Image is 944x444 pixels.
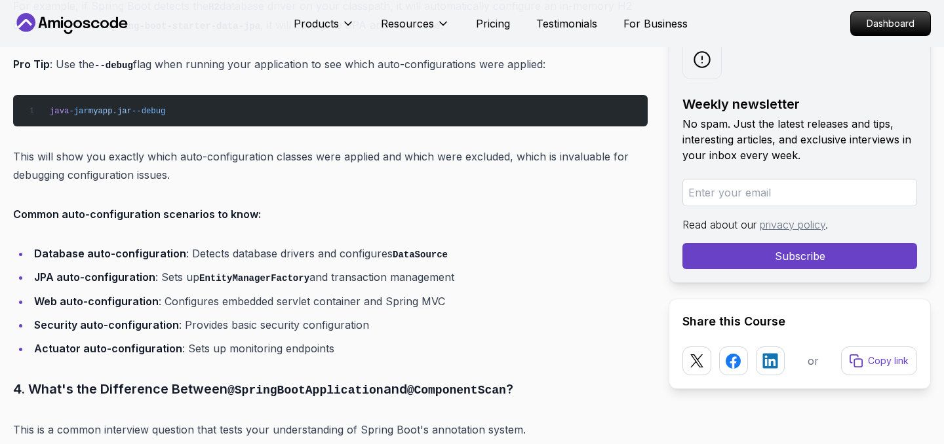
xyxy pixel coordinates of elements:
input: Enter your email [682,179,917,206]
p: This will show you exactly which auto-configuration classes were applied and which were excluded,... [13,147,648,184]
strong: Common auto-configuration scenarios to know: [13,208,261,221]
p: Products [294,16,339,31]
h2: Share this Course [682,312,917,331]
code: --debug [94,60,133,71]
p: Dashboard [851,12,930,35]
a: Dashboard [850,11,931,36]
p: Resources [381,16,434,31]
span: --debug [132,107,165,116]
button: Resources [381,16,450,42]
a: Pricing [476,16,510,31]
li: : Sets up monitoring endpoints [30,339,648,358]
li: : Detects database drivers and configures [30,244,648,263]
code: DataSource [393,250,448,260]
a: For Business [623,16,688,31]
li: : Sets up and transaction management [30,268,648,287]
p: No spam. Just the latest releases and tips, interesting articles, and exclusive interviews in you... [682,116,917,163]
strong: Database auto-configuration [34,247,186,260]
li: : Provides basic security configuration [30,316,648,334]
strong: Web auto-configuration [34,295,159,308]
p: Copy link [868,354,909,367]
strong: JPA auto-configuration [34,270,155,284]
p: This is a common interview question that tests your understanding of Spring Boot's annotation sys... [13,420,648,439]
li: : Configures embedded servlet container and Spring MVC [30,292,648,310]
code: @SpringBootApplication [227,384,383,397]
p: : Use the flag when running your application to see which auto-configurations were applied: [13,55,648,74]
code: EntityManagerFactory [199,273,309,284]
button: Copy link [841,346,917,375]
strong: Security auto-configuration [34,318,179,331]
span: java [50,107,69,116]
strong: Pro Tip [13,58,50,71]
code: @ComponentScan [407,384,506,397]
button: Subscribe [682,243,917,269]
a: privacy policy [760,218,825,231]
span: -jar [69,107,88,116]
p: Read about our . [682,217,917,232]
strong: Actuator auto-configuration [34,342,182,355]
h3: 4. What's the Difference Between and ? [13,379,648,400]
a: Testimonials [536,16,597,31]
button: Products [294,16,355,42]
h2: Weekly newsletter [682,95,917,113]
p: or [808,353,819,369]
span: myapp.jar [88,107,132,116]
